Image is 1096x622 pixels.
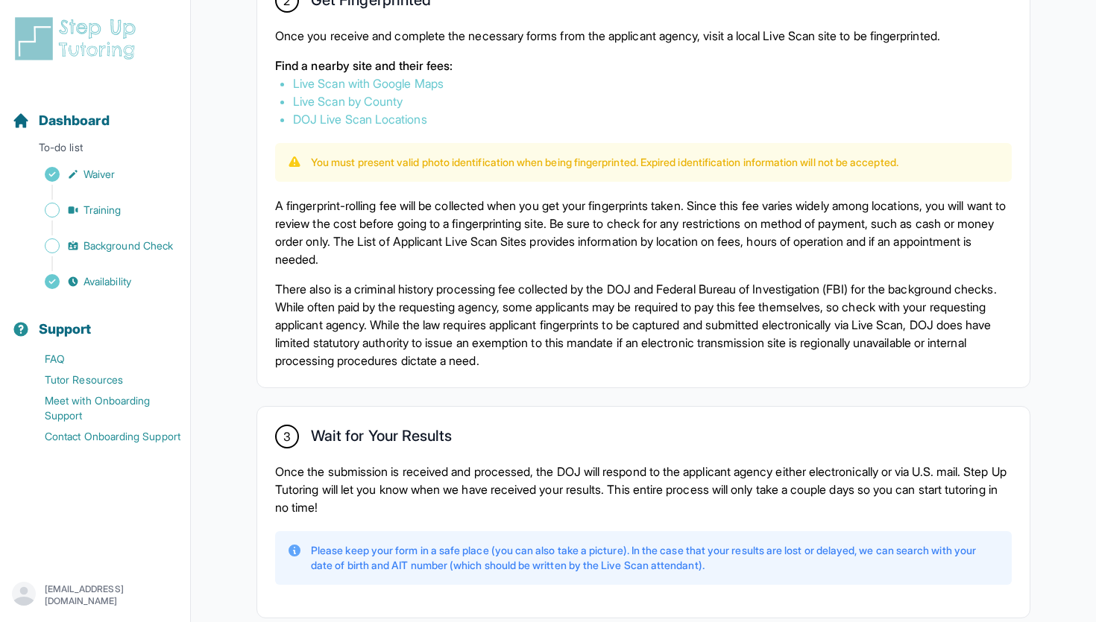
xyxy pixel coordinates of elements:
button: Support [6,295,184,346]
p: Once you receive and complete the necessary forms from the applicant agency, visit a local Live S... [275,27,1012,45]
a: FAQ [12,349,190,369]
a: Training [12,200,190,220]
button: [EMAIL_ADDRESS][DOMAIN_NAME] [12,582,178,609]
p: You must present valid photo identification when being fingerprinted. Expired identification info... [311,155,898,170]
p: To-do list [6,140,184,161]
a: Meet with Onboarding Support [12,390,190,426]
span: Background Check [84,238,173,253]
a: Tutor Resources [12,369,190,390]
p: There also is a criminal history processing fee collected by the DOJ and Federal Bureau of Invest... [275,280,1012,369]
p: Find a nearby site and their fees: [275,57,1012,74]
span: Dashboard [39,110,110,131]
a: Waiver [12,164,190,185]
span: 3 [283,428,291,445]
p: A fingerprint-rolling fee will be collected when you get your fingerprints taken. Since this fee ... [275,197,1012,268]
span: Availability [84,274,131,289]
p: [EMAIL_ADDRESS][DOMAIN_NAME] [45,583,178,607]
span: Support [39,319,92,340]
h2: Wait for Your Results [311,427,452,451]
img: logo [12,15,145,63]
a: Live Scan with Google Maps [293,76,444,91]
a: Background Check [12,235,190,256]
a: Availability [12,271,190,292]
a: DOJ Live Scan Locations [293,112,427,127]
a: Live Scan by County [293,94,403,109]
a: Contact Onboarding Support [12,426,190,447]
a: Dashboard [12,110,110,131]
p: Once the submission is received and processed, the DOJ will respond to the applicant agency eithe... [275,463,1012,516]
span: Training [84,203,122,218]
span: Waiver [84,167,115,182]
button: Dashboard [6,86,184,137]
p: Please keep your form in a safe place (you can also take a picture). In the case that your result... [311,543,1000,573]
